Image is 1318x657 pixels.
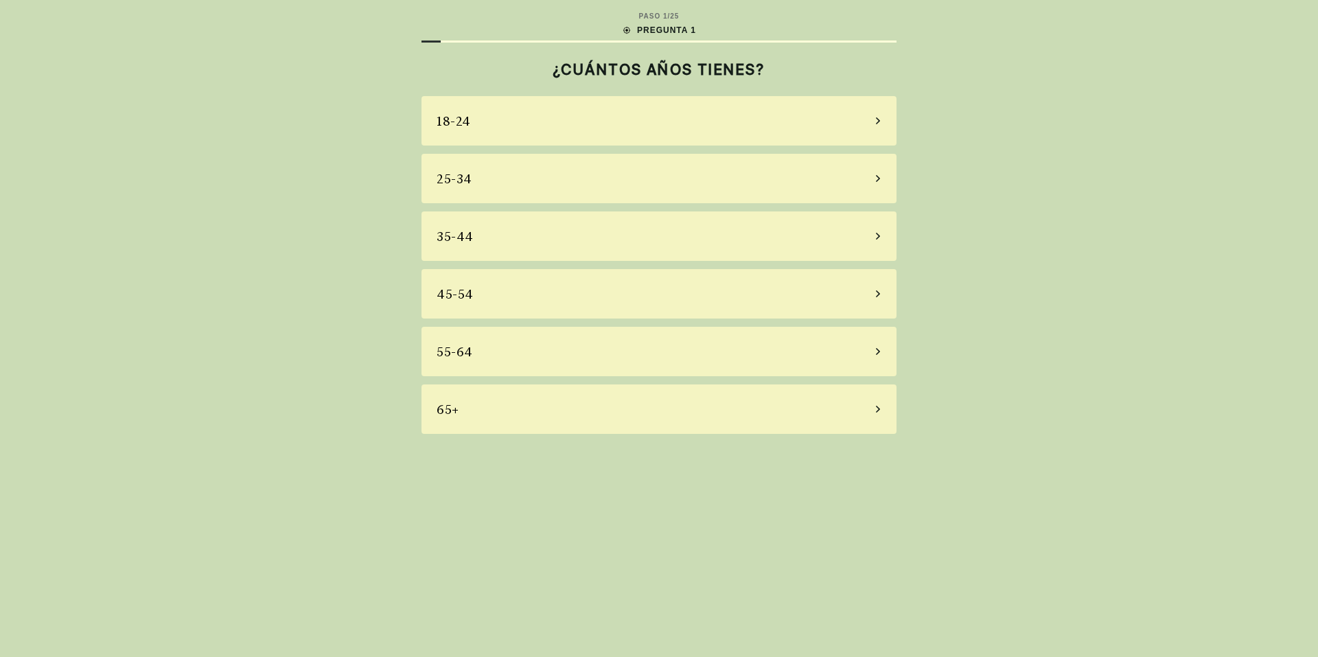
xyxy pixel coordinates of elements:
div: 25-34 [437,170,472,188]
div: PREGUNTA 1 [622,24,696,36]
div: 65+ [437,400,459,419]
div: PASO 1 / 25 [639,11,680,21]
div: 18-24 [437,112,471,130]
h2: ¿CUÁNTOS AÑOS TIENES? [421,60,897,78]
div: 35-44 [437,227,474,246]
div: 45-54 [437,285,474,303]
div: 55-64 [437,343,473,361]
